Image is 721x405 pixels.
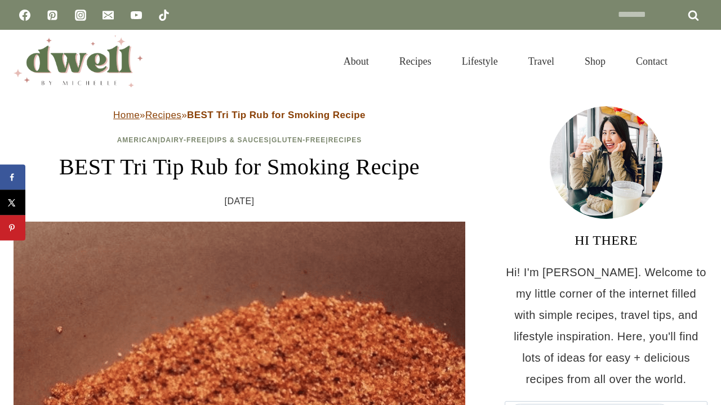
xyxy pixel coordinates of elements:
a: About [328,42,384,81]
a: Pinterest [41,4,64,26]
a: Travel [513,42,569,81]
a: Lifestyle [447,42,513,81]
a: Dips & Sauces [209,136,269,144]
a: Dairy-Free [161,136,207,144]
a: Home [113,110,140,120]
a: Facebook [14,4,36,26]
h1: BEST Tri Tip Rub for Smoking Recipe [14,150,465,184]
a: Recipes [145,110,181,120]
a: Recipes [328,136,362,144]
time: [DATE] [225,193,255,210]
a: American [117,136,158,144]
p: Hi! I'm [PERSON_NAME]. Welcome to my little corner of the internet filled with simple recipes, tr... [505,262,707,390]
span: | | | | [117,136,362,144]
span: » » [113,110,366,120]
a: Instagram [69,4,92,26]
h3: HI THERE [505,230,707,250]
button: View Search Form [688,52,707,71]
strong: BEST Tri Tip Rub for Smoking Recipe [187,110,366,120]
a: Shop [569,42,621,81]
a: YouTube [125,4,148,26]
a: Email [97,4,119,26]
a: Recipes [384,42,447,81]
a: Contact [621,42,683,81]
a: Gluten-Free [272,136,326,144]
nav: Primary Navigation [328,42,683,81]
img: DWELL by michelle [14,35,143,87]
a: TikTok [153,4,175,26]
